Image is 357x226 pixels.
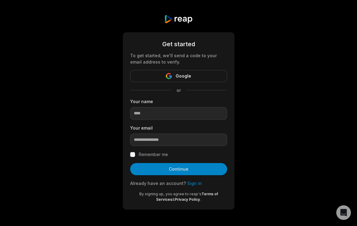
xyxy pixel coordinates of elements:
[164,15,193,24] img: reap
[336,205,351,220] div: Open Intercom Messenger
[130,52,227,65] div: To get started, we'll send a code to your email address to verify.
[187,181,202,186] a: Sign in
[172,87,186,93] span: or
[176,72,191,80] span: Google
[156,192,218,202] a: Terms of Services
[172,197,175,202] span: &
[130,70,227,82] button: Google
[200,197,201,202] span: .
[130,125,227,131] label: Your email
[130,163,227,175] button: Continue
[130,40,227,49] div: Get started
[139,192,202,196] span: By signing up, you agree to reap's
[175,197,200,202] a: Privacy Policy
[139,151,168,158] label: Remember me
[130,181,186,186] span: Already have an account?
[130,98,227,105] label: Your name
